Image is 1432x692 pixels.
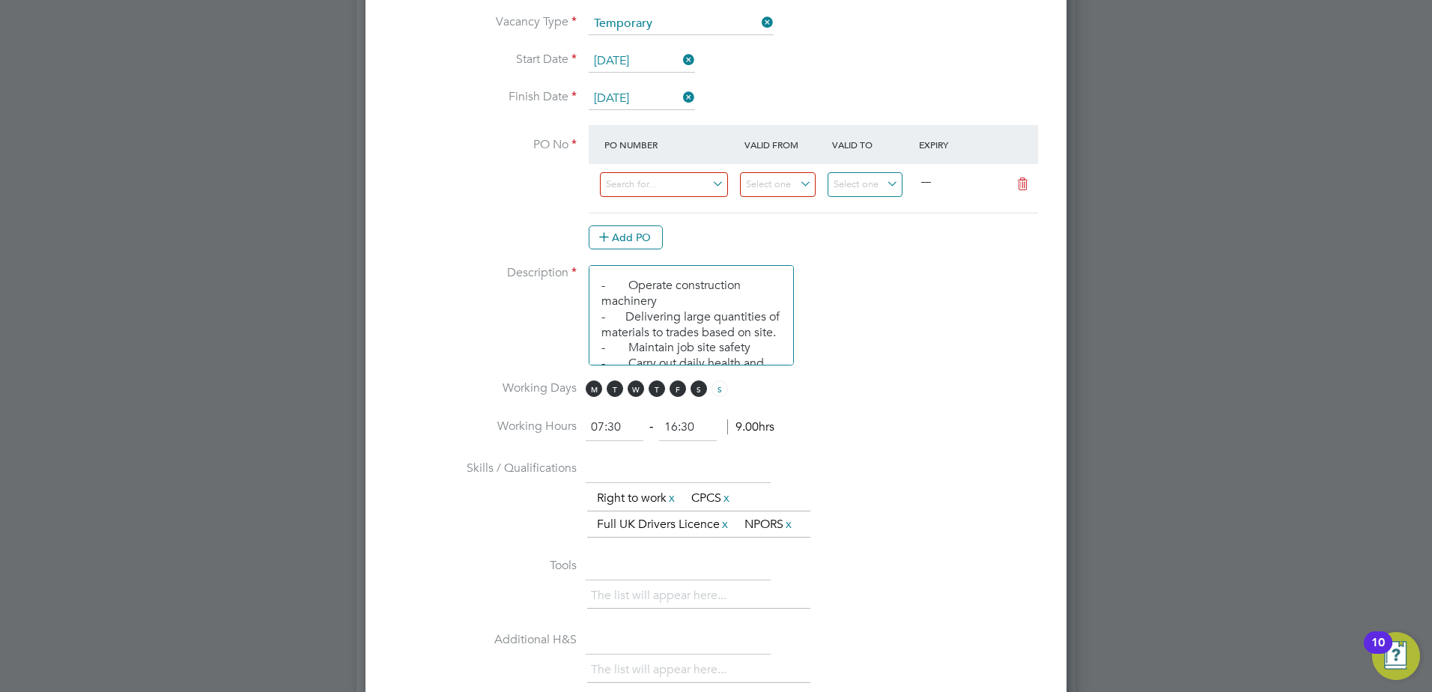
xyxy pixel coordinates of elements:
input: Select one [589,88,695,110]
label: Vacancy Type [389,14,577,30]
button: Open Resource Center, 10 new notifications [1372,632,1420,680]
input: Select one [828,172,903,197]
label: Start Date [389,52,577,67]
li: The list will appear here... [591,586,732,606]
label: Working Days [389,380,577,396]
span: T [649,380,665,397]
input: Select one [740,172,816,197]
div: PO Number [601,131,741,158]
a: x [667,488,677,508]
li: The list will appear here... [591,660,732,680]
input: 17:00 [659,414,717,441]
div: 10 [1371,643,1385,662]
label: Tools [389,558,577,574]
a: x [783,515,794,534]
label: PO No [389,137,577,153]
label: Additional H&S [389,632,577,648]
div: Valid From [741,131,828,158]
span: — [921,175,931,188]
span: M [586,380,602,397]
span: S [712,380,728,397]
div: Expiry [915,131,1003,158]
a: x [720,515,730,534]
span: F [670,380,686,397]
li: Full UK Drivers Licence [591,515,736,535]
li: Right to work [591,488,683,509]
li: CPCS [685,488,738,509]
input: 08:00 [586,414,643,441]
input: Search for... [600,172,728,197]
label: Skills / Qualifications [389,461,577,476]
a: x [721,488,732,508]
div: Valid To [828,131,916,158]
label: Finish Date [389,89,577,105]
input: Select one [589,50,695,73]
label: Working Hours [389,419,577,434]
button: Add PO [589,225,663,249]
input: Select one [589,13,774,35]
span: 9.00hrs [727,419,774,434]
li: NPORS [738,515,800,535]
span: S [691,380,707,397]
span: T [607,380,623,397]
span: W [628,380,644,397]
span: ‐ [646,419,656,434]
label: Description [389,265,577,281]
